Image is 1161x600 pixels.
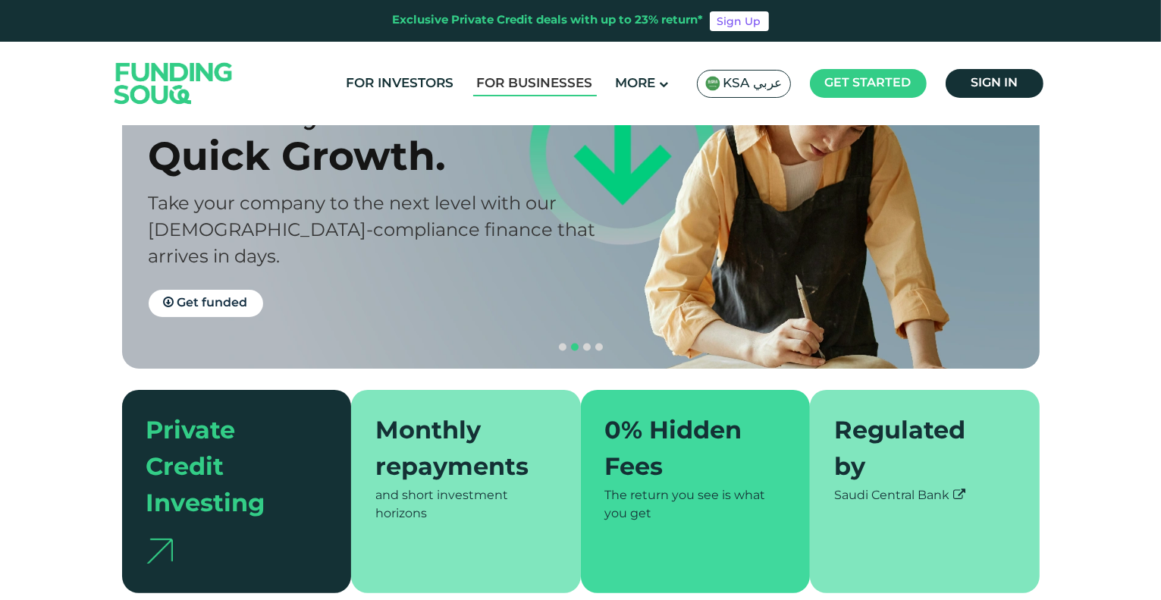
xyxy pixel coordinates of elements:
[971,77,1018,89] span: Sign in
[343,71,458,96] a: For Investors
[605,414,768,487] div: 0% Hidden Fees
[149,290,263,317] a: Get funded
[177,297,248,309] span: Get funded
[605,487,786,523] div: The return you see is what you get
[557,341,569,353] button: navigation
[946,69,1043,98] a: Sign in
[834,414,997,487] div: Regulated by
[569,341,581,353] button: navigation
[149,191,607,218] div: Take your company to the next level with our
[146,539,173,564] img: arrow
[723,75,783,93] span: KSA عربي
[149,218,607,271] div: [DEMOGRAPHIC_DATA]-compliance finance that arrives in days.
[834,487,1015,505] div: Saudi Central Bank
[146,414,309,523] div: Private Credit Investing
[473,71,597,96] a: For Businesses
[375,414,538,487] div: Monthly repayments
[393,12,704,30] div: Exclusive Private Credit deals with up to 23% return*
[593,341,605,353] button: navigation
[616,77,656,90] span: More
[581,341,593,353] button: navigation
[825,77,912,89] span: Get started
[710,11,769,31] a: Sign Up
[375,487,557,523] div: and short investment horizons
[705,76,720,91] img: SA Flag
[149,132,607,180] div: Quick Growth.
[99,45,248,121] img: Logo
